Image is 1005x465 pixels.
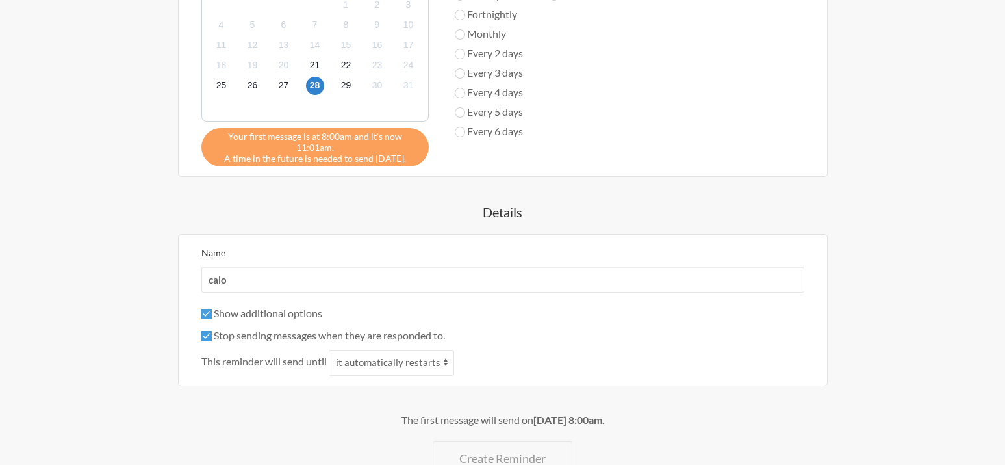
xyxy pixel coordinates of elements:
span: sábado, 6 de setembro de 2025 [275,16,293,34]
span: Your first message is at 8:00am and it's now 11:01am. [211,131,419,153]
input: Fortnightly [455,10,465,20]
input: Every 6 days [455,127,465,137]
input: Stop sending messages when they are responded to. [201,331,212,341]
label: Monthly [455,26,523,42]
span: terça-feira, 30 de setembro de 2025 [368,77,387,95]
span: segunda-feira, 8 de setembro de 2025 [337,16,355,34]
input: Every 2 days [455,49,465,59]
span: sexta-feira, 5 de setembro de 2025 [244,16,262,34]
label: Show additional options [201,307,322,319]
span: quinta-feira, 11 de setembro de 2025 [212,36,231,55]
span: This reminder will send until [201,354,327,369]
label: Every 4 days [455,85,523,100]
span: quinta-feira, 18 de setembro de 2025 [212,57,231,75]
span: sábado, 20 de setembro de 2025 [275,57,293,75]
label: Every 6 days [455,124,523,139]
input: Monthly [455,29,465,40]
label: Stop sending messages when they are responded to. [201,329,445,341]
label: Every 5 days [455,104,523,120]
input: We suggest a 2 to 4 word name [201,267,804,293]
span: segunda-feira, 29 de setembro de 2025 [337,77,355,95]
input: Show additional options [201,309,212,319]
span: domingo, 7 de setembro de 2025 [306,16,324,34]
span: domingo, 14 de setembro de 2025 [306,36,324,55]
span: sábado, 13 de setembro de 2025 [275,36,293,55]
input: Every 5 days [455,107,465,118]
span: segunda-feira, 15 de setembro de 2025 [337,36,355,55]
span: sexta-feira, 19 de setembro de 2025 [244,57,262,75]
label: Every 3 days [455,65,523,81]
span: quarta-feira, 24 de setembro de 2025 [400,57,418,75]
div: A time in the future is needed to send [DATE]. [201,128,429,166]
span: quarta-feira, 10 de setembro de 2025 [400,16,418,34]
input: Every 4 days [455,88,465,98]
label: Every 2 days [455,46,523,61]
label: Fortnightly [455,7,523,22]
span: quinta-feira, 25 de setembro de 2025 [212,77,231,95]
div: The first message will send on . [126,412,880,428]
span: domingo, 28 de setembro de 2025 [306,77,324,95]
span: sexta-feira, 12 de setembro de 2025 [244,36,262,55]
span: terça-feira, 23 de setembro de 2025 [368,57,387,75]
span: segunda-feira, 22 de setembro de 2025 [337,57,355,75]
h4: Details [126,203,880,221]
label: Name [201,247,225,258]
span: quinta-feira, 4 de setembro de 2025 [212,16,231,34]
input: Every 3 days [455,68,465,79]
span: terça-feira, 9 de setembro de 2025 [368,16,387,34]
strong: [DATE] 8:00am [533,414,602,426]
span: sábado, 27 de setembro de 2025 [275,77,293,95]
span: sexta-feira, 26 de setembro de 2025 [244,77,262,95]
span: quarta-feira, 17 de setembro de 2025 [400,36,418,55]
span: terça-feira, 16 de setembro de 2025 [368,36,387,55]
span: quarta-feira, 1 de outubro de 2025 [400,77,418,95]
span: domingo, 21 de setembro de 2025 [306,57,324,75]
